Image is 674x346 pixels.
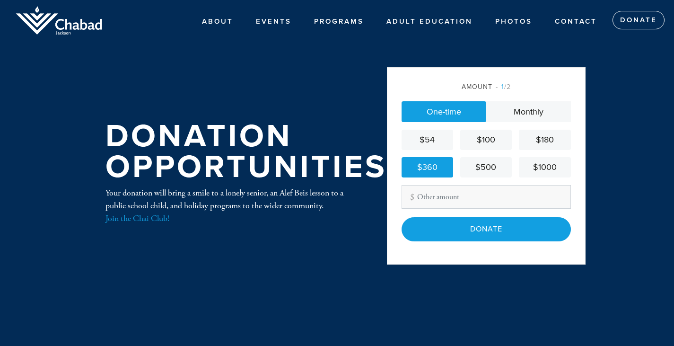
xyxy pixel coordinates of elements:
div: $1000 [523,161,567,174]
a: Photos [488,12,539,30]
img: Jackson%20Logo_0.png [14,5,104,36]
a: $500 [460,157,512,177]
a: Donate [613,11,665,30]
a: Contact [548,12,604,30]
div: Amount [402,82,571,92]
a: Events [249,12,298,30]
a: PROGRAMS [307,12,371,30]
div: $360 [405,161,449,174]
h1: Donation Opportunities [105,121,387,182]
input: Other amount [402,185,571,209]
div: Your donation will bring a smile to a lonely senior, an Alef Beis lesson to a public school child... [105,186,356,225]
div: $180 [523,133,567,146]
a: One-time [402,101,486,122]
a: $100 [460,130,512,150]
div: $500 [464,161,508,174]
div: $54 [405,133,449,146]
span: 1 [501,83,504,91]
div: $100 [464,133,508,146]
input: Donate [402,217,571,241]
a: Monthly [486,101,571,122]
a: $360 [402,157,453,177]
a: $1000 [519,157,570,177]
span: /2 [496,83,511,91]
a: ABOUT [195,12,240,30]
a: Adult Education [379,12,480,30]
a: $54 [402,130,453,150]
a: Join the Chai Club! [105,213,169,224]
a: $180 [519,130,570,150]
